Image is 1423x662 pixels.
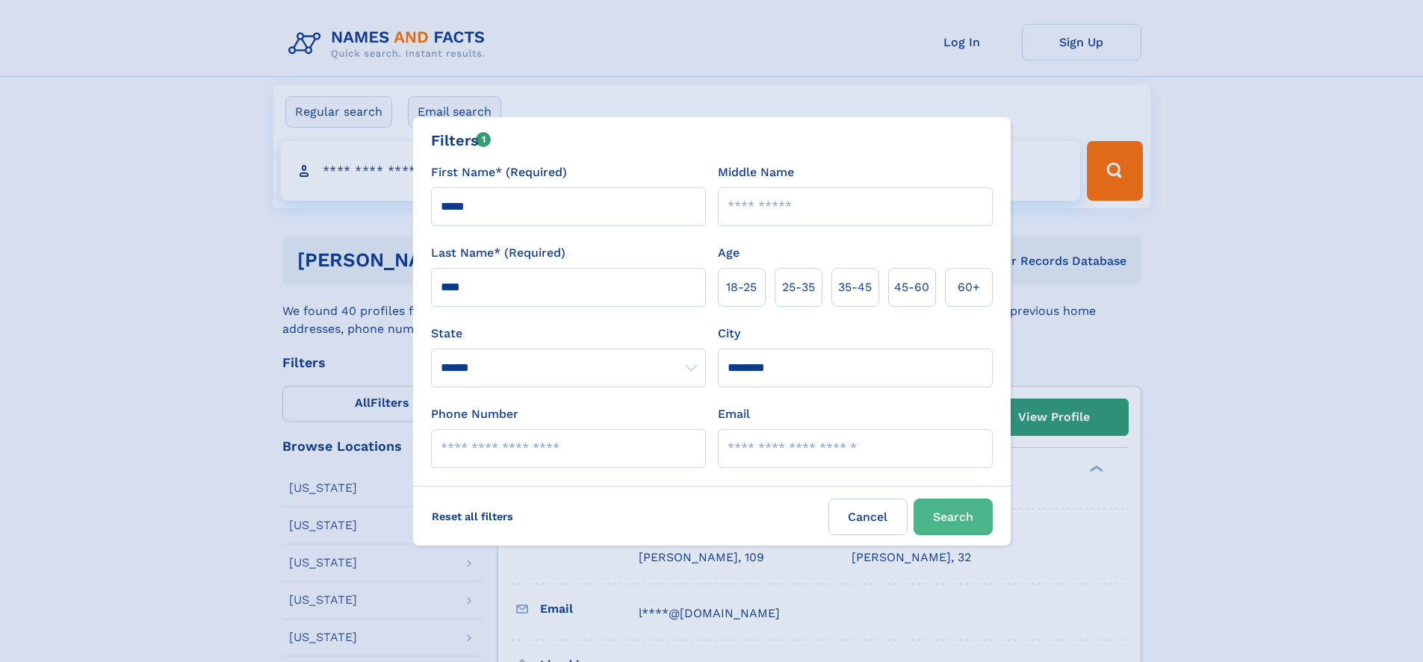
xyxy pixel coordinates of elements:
label: First Name* (Required) [431,163,567,181]
label: Phone Number [431,405,518,423]
label: Last Name* (Required) [431,244,565,262]
span: 18‑25 [726,278,757,296]
span: 25‑35 [782,278,815,296]
button: Search [914,499,993,535]
label: Reset all filters [422,499,523,534]
label: Cancel [828,499,908,535]
label: Age [718,244,740,262]
span: 35‑45 [838,278,872,296]
label: Middle Name [718,163,794,181]
label: City [718,325,740,343]
div: Filters [431,129,492,152]
span: 60+ [958,278,980,296]
label: Email [718,405,750,423]
label: State [431,325,706,343]
span: 45‑60 [894,278,929,296]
